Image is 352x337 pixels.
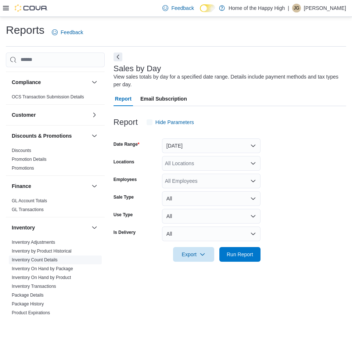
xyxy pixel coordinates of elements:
a: Inventory On Hand by Package [12,266,73,271]
div: Discounts & Promotions [6,146,105,175]
a: Inventory Adjustments [12,240,55,245]
h3: Finance [12,182,31,190]
span: Inventory Transactions [12,283,56,289]
h3: Sales by Day [114,64,161,73]
button: Run Report [219,247,261,262]
button: Inventory [12,224,89,231]
p: | [288,4,289,12]
p: [PERSON_NAME] [304,4,346,12]
button: Finance [90,182,99,191]
span: Inventory Adjustments [12,239,55,245]
button: Discounts & Promotions [90,131,99,140]
h3: Inventory [12,224,35,231]
span: Feedback [171,4,194,12]
button: Discounts & Promotions [12,132,89,139]
button: Export [173,247,214,262]
a: GL Transactions [12,207,44,212]
h3: Compliance [12,79,41,86]
button: Customer [12,111,89,119]
span: Discounts [12,148,31,153]
label: Sale Type [114,194,134,200]
span: Report [115,91,132,106]
a: Discounts [12,148,31,153]
span: Email Subscription [140,91,187,106]
button: All [162,191,261,206]
button: Hide Parameters [144,115,197,130]
img: Cova [15,4,48,12]
div: Finance [6,196,105,217]
a: GL Account Totals [12,198,47,203]
label: Use Type [114,212,133,218]
input: Dark Mode [200,4,215,12]
button: Inventory [90,223,99,232]
a: Inventory On Hand by Product [12,275,71,280]
div: Compliance [6,93,105,104]
a: Inventory Count Details [12,257,58,262]
button: Customer [90,110,99,119]
button: All [162,209,261,224]
span: GL Transactions [12,207,44,213]
div: View sales totals by day for a specified date range. Details include payment methods and tax type... [114,73,342,88]
button: Open list of options [250,160,256,166]
span: Run Report [227,251,253,258]
a: Inventory Transactions [12,284,56,289]
a: OCS Transaction Submission Details [12,94,84,99]
span: Package History [12,301,44,307]
span: Feedback [61,29,83,36]
button: Finance [12,182,89,190]
span: Product Expirations [12,310,50,316]
span: Inventory On Hand by Product [12,275,71,280]
h3: Report [114,118,138,127]
a: Feedback [159,1,197,15]
a: Package History [12,301,44,307]
button: Compliance [12,79,89,86]
span: Export [177,247,210,262]
span: Hide Parameters [155,119,194,126]
p: Home of the Happy High [229,4,285,12]
h1: Reports [6,23,44,37]
button: [DATE] [162,138,261,153]
h3: Discounts & Promotions [12,132,72,139]
label: Locations [114,159,134,165]
a: Product Expirations [12,310,50,315]
label: Employees [114,177,137,182]
span: GL Account Totals [12,198,47,204]
a: Feedback [49,25,86,40]
a: Promotions [12,166,34,171]
a: Inventory by Product Historical [12,249,72,254]
button: All [162,227,261,241]
button: Compliance [90,78,99,87]
button: Open list of options [250,178,256,184]
h3: Customer [12,111,36,119]
a: Promotion Details [12,157,47,162]
div: Joseph Guttridge [292,4,301,12]
label: Date Range [114,141,140,147]
button: Next [114,52,122,61]
a: Purchase Orders [12,319,45,324]
label: Is Delivery [114,229,136,235]
a: Package Details [12,293,44,298]
span: Inventory Count Details [12,257,58,263]
span: Inventory On Hand by Package [12,266,73,272]
span: Promotions [12,165,34,171]
span: JG [294,4,299,12]
span: Package Details [12,292,44,298]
